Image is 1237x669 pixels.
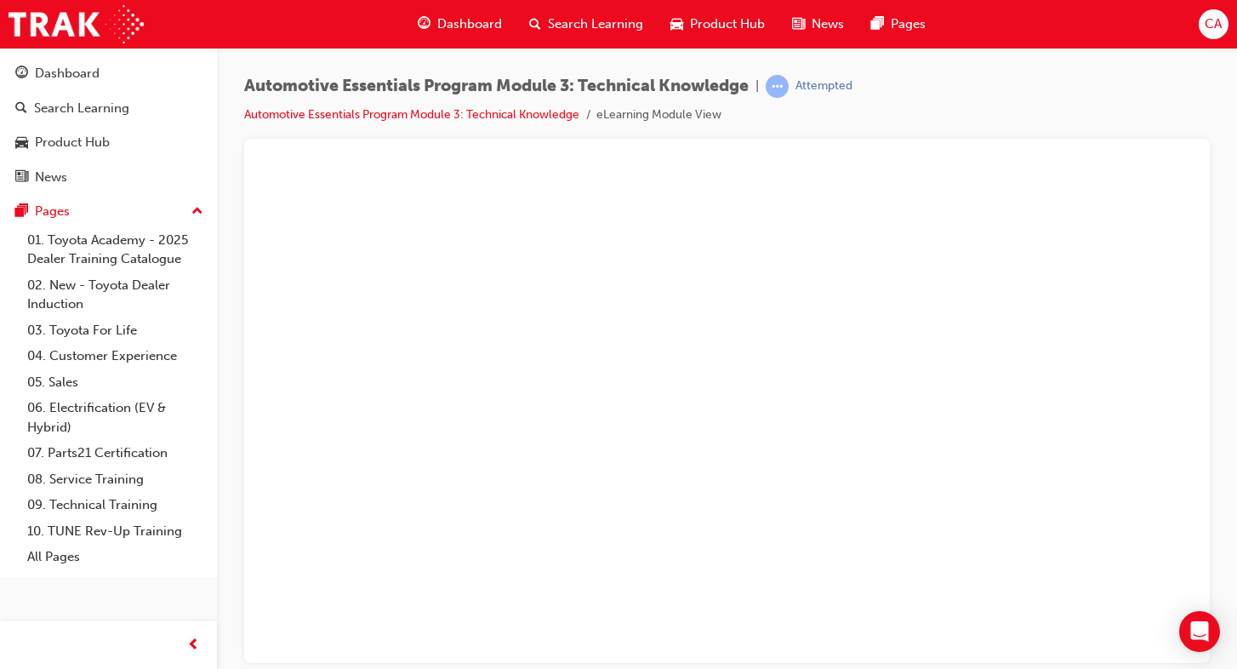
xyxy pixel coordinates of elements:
[20,227,210,272] a: 01. Toyota Academy - 2025 Dealer Training Catalogue
[1199,9,1228,39] button: CA
[187,635,200,656] span: prev-icon
[20,317,210,344] a: 03. Toyota For Life
[778,7,858,42] a: news-iconNews
[548,14,643,34] span: Search Learning
[437,14,502,34] span: Dashboard
[35,202,70,221] div: Pages
[596,106,721,125] li: eLearning Module View
[812,14,844,34] span: News
[657,7,778,42] a: car-iconProduct Hub
[20,369,210,396] a: 05. Sales
[20,466,210,493] a: 08. Service Training
[15,101,27,117] span: search-icon
[244,107,579,122] a: Automotive Essentials Program Module 3: Technical Knowledge
[7,54,210,196] button: DashboardSearch LearningProduct HubNews
[20,272,210,317] a: 02. New - Toyota Dealer Induction
[1205,14,1222,34] span: CA
[7,196,210,227] button: Pages
[1179,611,1220,652] div: Open Intercom Messenger
[529,14,541,35] span: search-icon
[20,440,210,466] a: 07. Parts21 Certification
[34,99,129,118] div: Search Learning
[20,343,210,369] a: 04. Customer Experience
[404,7,516,42] a: guage-iconDashboard
[9,5,144,43] img: Trak
[35,168,67,187] div: News
[670,14,683,35] span: car-icon
[15,204,28,220] span: pages-icon
[755,77,759,96] span: |
[7,93,210,124] a: Search Learning
[35,133,110,152] div: Product Hub
[20,518,210,545] a: 10. TUNE Rev-Up Training
[7,58,210,89] a: Dashboard
[20,395,210,440] a: 06. Electrification (EV & Hybrid)
[244,77,749,96] span: Automotive Essentials Program Module 3: Technical Knowledge
[766,75,789,98] span: learningRecordVerb_ATTEMPT-icon
[7,162,210,193] a: News
[858,7,939,42] a: pages-iconPages
[7,127,210,158] a: Product Hub
[15,170,28,186] span: news-icon
[15,135,28,151] span: car-icon
[891,14,926,34] span: Pages
[20,492,210,518] a: 09. Technical Training
[516,7,657,42] a: search-iconSearch Learning
[795,78,852,94] div: Attempted
[191,201,203,223] span: up-icon
[792,14,805,35] span: news-icon
[871,14,884,35] span: pages-icon
[418,14,430,35] span: guage-icon
[690,14,765,34] span: Product Hub
[20,544,210,570] a: All Pages
[35,64,100,83] div: Dashboard
[15,66,28,82] span: guage-icon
